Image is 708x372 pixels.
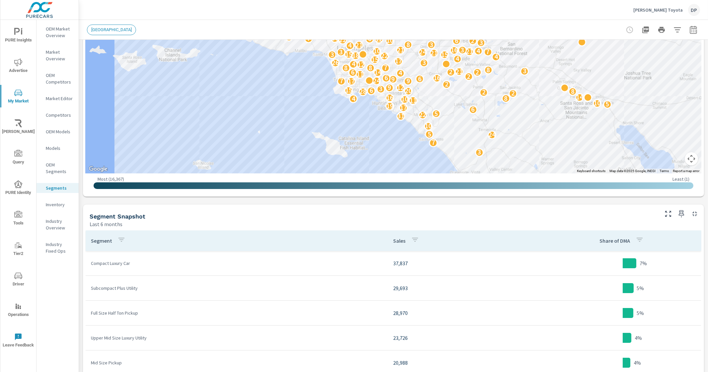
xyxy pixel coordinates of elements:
[430,41,433,49] p: 3
[2,241,34,258] span: Tier2
[36,160,79,176] div: OEM Segments
[395,57,402,65] p: 17
[352,51,359,59] p: 18
[369,64,372,72] p: 8
[386,94,393,102] p: 16
[352,95,355,103] p: 4
[428,130,431,138] p: 5
[386,36,393,44] p: 10
[368,35,372,43] p: 6
[391,75,395,83] p: 9
[688,4,700,16] div: DP
[687,23,700,36] button: Select Date Range
[2,211,34,227] span: Tools
[433,74,441,82] p: 16
[46,161,73,175] p: OEM Segments
[330,51,334,59] p: 3
[46,185,73,191] p: Segments
[90,220,122,228] p: Last 6 months
[0,20,36,355] div: nav menu
[351,68,355,76] p: 6
[393,309,539,317] p: 28,970
[46,49,73,62] p: Market Overview
[2,150,34,166] span: Query
[479,39,483,47] p: 3
[36,110,79,120] div: Competitors
[432,139,435,147] p: 7
[375,35,383,43] p: 12
[87,27,136,32] span: [GEOGRAPHIC_DATA]
[419,111,426,119] p: 22
[639,23,652,36] button: "Export Report to PDF"
[339,36,346,44] p: 22
[445,80,449,88] p: 2
[434,110,438,118] p: 5
[386,102,393,110] p: 19
[486,66,490,74] p: 8
[370,87,373,94] p: 6
[635,334,642,342] p: 4%
[673,176,689,182] p: Least ( 1 )
[419,48,426,56] p: 24
[36,143,79,153] div: Models
[344,64,348,72] p: 8
[633,7,683,13] p: [PERSON_NAME] Toyota
[388,84,391,92] p: 9
[46,128,73,135] p: OEM Models
[87,165,109,173] a: Open this area in Google Maps (opens a new window)
[449,68,453,76] p: 2
[660,169,669,173] a: Terms (opens in new tab)
[400,104,407,112] p: 17
[356,70,364,78] p: 11
[637,284,644,292] p: 5%
[476,47,480,55] p: 4
[345,86,352,94] p: 15
[482,88,486,96] p: 2
[466,47,473,55] p: 21
[340,77,343,85] p: 7
[2,89,34,105] span: My Market
[339,48,343,56] p: 3
[475,68,479,76] p: 2
[425,122,432,130] p: 10
[393,259,539,267] p: 37,837
[477,148,481,156] p: 3
[397,84,404,92] p: 12
[655,23,668,36] button: Print Report
[504,94,508,102] p: 8
[418,75,422,83] p: 6
[634,359,641,367] p: 4%
[401,95,408,103] p: 10
[456,55,459,63] p: 4
[348,41,352,49] p: 4
[91,237,112,244] p: Segment
[456,68,463,76] p: 21
[379,85,383,93] p: 3
[36,239,79,256] div: Industry Fixed Ops
[2,302,34,319] span: Operations
[46,145,73,152] p: Models
[640,259,647,267] p: 7%
[46,112,73,118] p: Competitors
[357,61,365,69] p: 12
[2,28,34,44] span: PURE Insights
[393,334,539,342] p: 23,726
[571,88,575,95] p: 8
[460,46,464,54] p: 3
[393,284,539,292] p: 29,693
[87,165,109,173] img: Google
[36,93,79,103] div: Market Editor
[46,201,73,208] p: Inventory
[36,47,79,64] div: Market Overview
[352,60,355,68] p: 4
[471,105,475,113] p: 6
[373,47,381,55] p: 10
[36,216,79,233] div: Industry Overview
[406,41,410,49] p: 8
[285,33,293,41] p: 26
[36,183,79,193] div: Segments
[90,213,145,220] h5: Segment Snapshot
[689,209,700,219] button: Minimize Widget
[355,41,363,49] p: 21
[384,64,388,72] p: 7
